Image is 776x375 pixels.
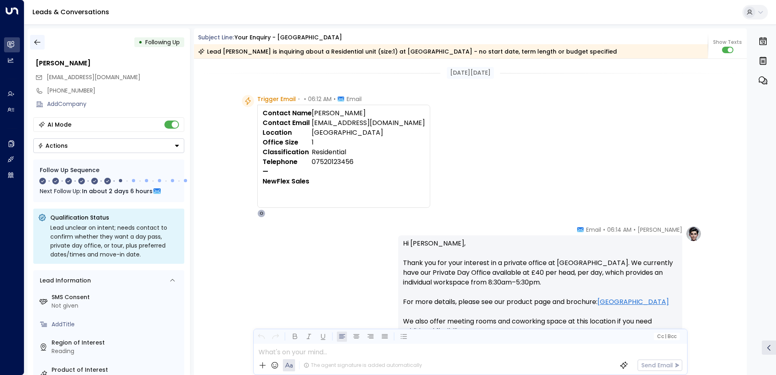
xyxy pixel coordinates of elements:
[32,7,109,17] a: Leads & Conversations
[713,39,742,46] span: Show Texts
[263,167,268,176] strong: —
[685,226,702,242] img: profile-logo.png
[235,33,342,42] div: Your enquiry - [GEOGRAPHIC_DATA]
[47,121,71,129] div: AI Mode
[447,67,494,79] div: [DATE][DATE]
[347,95,362,103] span: Email
[312,138,425,147] td: 1
[82,187,153,196] span: In about 2 days 6 hours
[308,95,332,103] span: 06:12 AM
[263,108,312,118] strong: Contact Name
[312,118,425,128] td: [EMAIL_ADDRESS][DOMAIN_NAME]
[270,332,280,342] button: Redo
[263,128,292,137] strong: Location
[50,213,179,222] p: Qualification Status
[657,334,676,339] span: Cc Bcc
[40,187,178,196] div: Next Follow Up:
[263,157,297,166] strong: Telephone
[638,226,682,234] span: [PERSON_NAME]
[52,293,181,302] label: SMS Consent
[36,58,184,68] div: [PERSON_NAME]
[634,226,636,234] span: •
[47,86,184,95] div: [PHONE_NUMBER]
[665,334,666,339] span: |
[33,138,184,153] button: Actions
[586,226,601,234] span: Email
[52,302,181,310] div: Not given
[47,73,140,82] span: hlstevens@yahoo.com
[304,95,306,103] span: •
[263,147,309,157] strong: Classification
[256,332,266,342] button: Undo
[145,38,180,46] span: Following Up
[257,95,296,103] span: Trigger Email
[52,320,181,329] div: AddTitle
[263,138,298,147] strong: Office Size
[38,142,68,149] div: Actions
[304,362,422,369] div: The agent signature is added automatically
[47,100,184,108] div: AddCompany
[312,108,425,118] td: [PERSON_NAME]
[603,226,605,234] span: •
[334,95,336,103] span: •
[263,118,310,127] strong: Contact Email
[198,47,617,56] div: Lead [PERSON_NAME] is inquiring about a Residential unit (size:1) at [GEOGRAPHIC_DATA] - no start...
[37,276,91,285] div: Lead Information
[33,138,184,153] div: Button group with a nested menu
[653,333,679,341] button: Cc|Bcc
[312,147,425,157] td: Residential
[257,209,265,218] div: O
[607,226,632,234] span: 06:14 AM
[52,338,181,347] label: Region of Interest
[312,128,425,138] td: [GEOGRAPHIC_DATA]
[52,366,181,374] label: Product of Interest
[312,157,425,167] td: 07520123456
[597,297,669,307] a: [GEOGRAPHIC_DATA]
[198,33,234,41] span: Subject Line:
[47,73,140,81] span: [EMAIL_ADDRESS][DOMAIN_NAME]
[263,177,309,186] strong: NewFlex Sales
[40,166,178,175] div: Follow Up Sequence
[138,35,142,50] div: •
[298,95,300,103] span: •
[52,347,181,356] div: Reading
[50,223,179,259] div: Lead unclear on intent; needs contact to confirm whether they want a day pass, private day office...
